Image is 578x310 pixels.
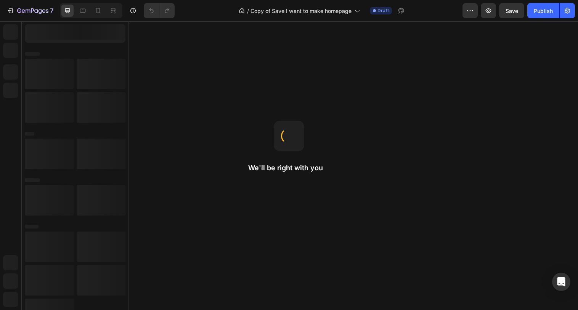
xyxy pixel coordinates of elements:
span: / [247,7,249,15]
button: Save [499,3,524,18]
button: 7 [3,3,57,18]
span: Save [506,8,518,14]
div: Undo/Redo [144,3,175,18]
span: Copy of Save I want to make homepage [250,7,352,15]
h2: We'll be right with you [248,163,330,173]
button: Publish [527,3,559,18]
div: Publish [534,7,553,15]
div: Open Intercom Messenger [552,273,570,291]
span: Draft [377,7,389,14]
p: 7 [50,6,53,15]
